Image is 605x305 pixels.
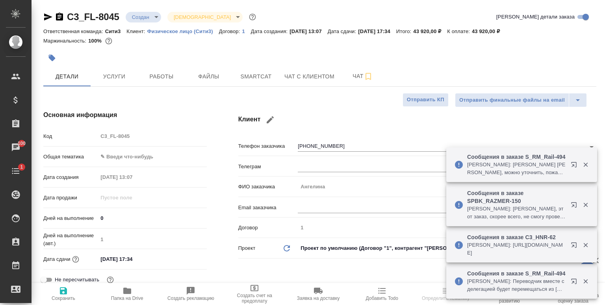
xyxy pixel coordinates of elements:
[298,181,596,192] input: Пустое поле
[167,296,214,301] span: Создать рекламацию
[566,237,585,256] button: Открыть в новой вкладке
[344,71,382,81] span: Чат
[130,14,152,20] button: Создан
[467,161,566,177] p: [PERSON_NAME]: [PERSON_NAME] [PERSON_NAME], можно уточнить, пожалуйста, они начнут именно с [PERS...
[396,28,413,34] p: Итого:
[455,93,569,107] button: Отправить финальные файлы на email
[467,270,566,277] p: Сообщения в заказе S_RM_Rail-494
[43,28,105,34] p: Ответственная команда:
[98,234,206,245] input: Пустое поле
[459,96,565,105] span: Отправить финальные файлы на email
[67,11,119,22] a: C3_FL-8045
[496,13,575,21] span: [PERSON_NAME] детали заказа
[577,201,594,208] button: Закрыть
[98,212,206,224] input: ✎ Введи что-нибудь
[147,28,219,34] a: Физическое лицо (Сити3)
[238,110,596,129] h4: Клиент
[407,95,444,104] span: Отправить КП
[467,189,566,205] p: Сообщения в заказе SPBK_RAZMER-150
[100,153,197,161] div: ✎ Введи что-нибудь
[467,205,566,221] p: [PERSON_NAME]: [PERSON_NAME], этот заказ, скорее всего, не смогу проверить: там стоит [PERSON_NAM...
[414,283,478,305] button: Определить тематику
[586,141,597,152] button: Open
[126,28,147,34] p: Клиент:
[98,253,167,265] input: ✎ Введи что-нибудь
[98,150,206,164] div: ✎ Введи что-нибудь
[366,296,398,301] span: Добавить Todo
[13,139,31,147] span: 100
[238,204,298,212] p: Email заказчика
[413,28,447,34] p: 43 920,00 ₽
[43,255,71,263] p: Дата сдачи
[143,72,180,82] span: Работы
[104,36,114,46] button: 0.00 RUB;
[577,242,594,249] button: Закрыть
[43,49,61,67] button: Добавить тэг
[227,293,282,304] span: Создать счет на предоплату
[32,283,95,305] button: Сохранить
[55,276,99,284] span: Не пересчитывать
[238,224,298,232] p: Договор
[251,28,290,34] p: Дата создания:
[472,28,506,34] p: 43 920,00 ₽
[55,12,64,22] button: Скопировать ссылку
[328,28,358,34] p: Дата сдачи:
[577,278,594,285] button: Закрыть
[88,38,104,44] p: 100%
[238,163,298,171] p: Телеграм
[297,296,340,301] span: Заявка на доставку
[190,72,228,82] span: Файлы
[286,283,350,305] button: Заявка на доставку
[43,38,88,44] p: Маржинальность:
[159,283,223,305] button: Создать рекламацию
[111,296,143,301] span: Папка на Drive
[284,72,334,82] span: Чат с клиентом
[364,72,373,81] svg: Подписаться
[566,157,585,176] button: Открыть в новой вкладке
[43,12,53,22] button: Скопировать ссылку для ЯМессенджера
[43,110,207,120] h4: Основная информация
[219,28,242,34] p: Договор:
[358,28,396,34] p: [DATE] 17:34
[105,275,115,285] button: Включи, если не хочешь, чтобы указанная дата сдачи изменилась после переставления заказа в 'Подтв...
[247,12,258,22] button: Доп статусы указывают на важность/срочность заказа
[105,28,127,34] p: Сити3
[98,130,206,142] input: Пустое поле
[171,14,233,20] button: [DEMOGRAPHIC_DATA]
[95,72,133,82] span: Услуги
[43,132,98,140] p: Код
[15,163,28,171] span: 1
[422,296,470,301] span: Определить тематику
[298,242,596,255] div: Проект по умолчанию (Договор "1", контрагент "[PERSON_NAME]")
[455,93,587,107] div: split button
[98,192,167,203] input: Пустое поле
[43,214,98,222] p: Дней на выполнение
[167,12,243,22] div: Создан
[467,153,566,161] p: Сообщения в заказе S_RM_Rail-494
[290,28,328,34] p: [DATE] 13:07
[447,28,472,34] p: К оплате:
[48,72,86,82] span: Детали
[43,194,98,202] p: Дата продажи
[223,283,286,305] button: Создать счет на предоплату
[298,222,596,233] input: Пустое поле
[467,241,566,257] p: [PERSON_NAME]: [URL][DOMAIN_NAME]
[242,28,251,34] a: 1
[467,277,566,293] p: [PERSON_NAME]: Переводчик вместе с делегацией будет перемещаться из [GEOGRAPHIC_DATA] в [GEOGRAPH...
[43,153,98,161] p: Общая тематика
[71,254,81,264] button: Если добавить услуги и заполнить их объемом, то дата рассчитается автоматически
[98,171,167,183] input: Пустое поле
[350,283,414,305] button: Добавить Todo
[43,232,98,247] p: Дней на выполнение (авт.)
[43,173,98,181] p: Дата создания
[403,93,449,107] button: Отправить КП
[238,142,298,150] p: Телефон заказчика
[467,233,566,241] p: Сообщения в заказе C3_HNR-62
[2,138,30,157] a: 100
[238,244,256,252] p: Проект
[577,161,594,168] button: Закрыть
[2,161,30,181] a: 1
[95,283,159,305] button: Папка на Drive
